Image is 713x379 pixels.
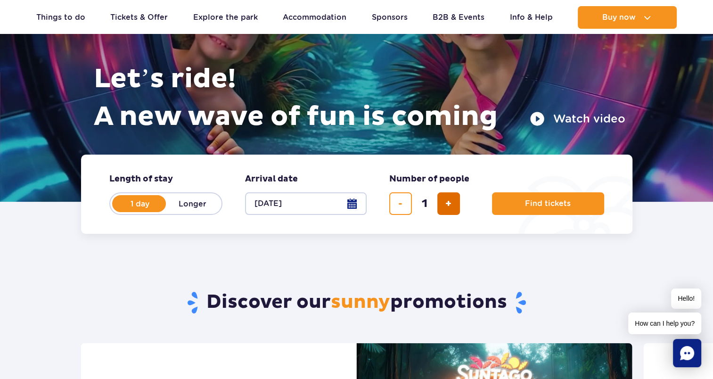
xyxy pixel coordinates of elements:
[81,290,632,315] h2: Discover our promotions
[602,13,636,22] span: Buy now
[510,6,553,29] a: Info & Help
[36,6,85,29] a: Things to do
[530,111,625,126] button: Watch video
[245,173,298,185] span: Arrival date
[525,199,571,208] span: Find tickets
[283,6,346,29] a: Accommodation
[492,192,604,215] button: Find tickets
[109,173,173,185] span: Length of stay
[110,6,168,29] a: Tickets & Offer
[437,192,460,215] button: add ticket
[433,6,484,29] a: B2B & Events
[94,60,625,136] h1: Let’s ride! A new wave of fun is coming
[245,192,367,215] button: [DATE]
[673,339,701,367] div: Chat
[166,194,220,214] label: Longer
[671,288,701,309] span: Hello!
[628,313,701,334] span: How can I help you?
[372,6,408,29] a: Sponsors
[389,173,469,185] span: Number of people
[113,194,167,214] label: 1 day
[413,192,436,215] input: number of tickets
[81,155,632,234] form: Planning your visit to Park of Poland
[578,6,677,29] button: Buy now
[389,192,412,215] button: remove ticket
[331,290,390,314] span: sunny
[193,6,258,29] a: Explore the park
